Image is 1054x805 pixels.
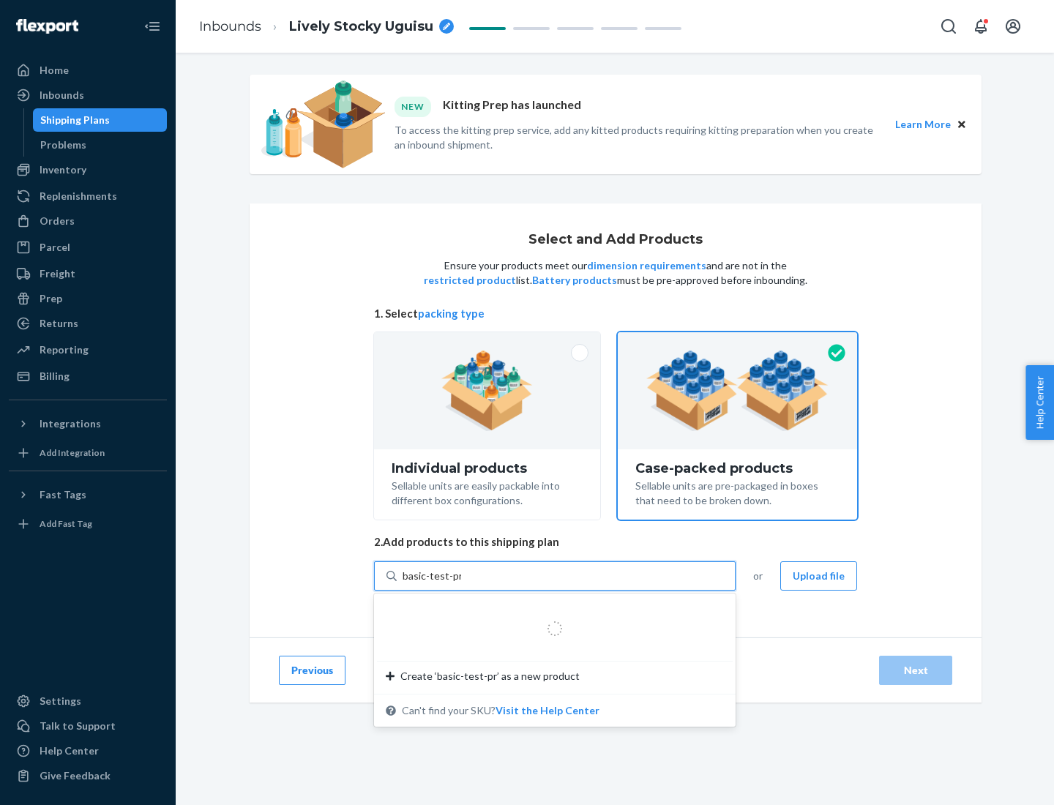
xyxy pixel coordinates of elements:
[587,258,706,273] button: dimension requirements
[998,12,1028,41] button: Open account menu
[9,512,167,536] a: Add Fast Tag
[9,83,167,107] a: Inbounds
[424,273,516,288] button: restricted product
[40,694,81,708] div: Settings
[9,184,167,208] a: Replenishments
[40,744,99,758] div: Help Center
[895,116,951,132] button: Learn More
[9,262,167,285] a: Freight
[9,158,167,181] a: Inventory
[879,656,952,685] button: Next
[9,287,167,310] a: Prep
[532,273,617,288] button: Battery products
[441,351,533,431] img: individual-pack.facf35554cb0f1810c75b2bd6df2d64e.png
[646,351,829,431] img: case-pack.59cecea509d18c883b923b81aeac6d0b.png
[40,240,70,255] div: Parcel
[40,113,110,127] div: Shipping Plans
[40,162,86,177] div: Inventory
[40,446,105,459] div: Add Integration
[138,12,167,41] button: Close Navigation
[395,97,431,116] div: NEW
[395,123,882,152] p: To access the kitting prep service, add any kitted products requiring kitting preparation when yo...
[40,342,89,357] div: Reporting
[443,97,581,116] p: Kitting Prep has launched
[40,768,111,783] div: Give Feedback
[418,306,485,321] button: packing type
[16,19,78,34] img: Flexport logo
[635,461,840,476] div: Case-packed products
[33,133,168,157] a: Problems
[9,338,167,362] a: Reporting
[402,703,599,718] span: Can't find your SKU?
[9,689,167,713] a: Settings
[9,59,167,82] a: Home
[496,703,599,718] button: Create ‘basic-test-pr’ as a new productCan't find your SKU?
[40,138,86,152] div: Problems
[374,534,857,550] span: 2. Add products to this shipping plan
[374,306,857,321] span: 1. Select
[9,412,167,435] button: Integrations
[753,569,763,583] span: or
[40,291,62,306] div: Prep
[9,364,167,388] a: Billing
[9,764,167,787] button: Give Feedback
[422,258,809,288] p: Ensure your products meet our and are not in the list. must be pre-approved before inbounding.
[1025,365,1054,440] button: Help Center
[9,483,167,506] button: Fast Tags
[40,266,75,281] div: Freight
[40,189,117,203] div: Replenishments
[199,18,261,34] a: Inbounds
[954,116,970,132] button: Close
[9,236,167,259] a: Parcel
[40,487,86,502] div: Fast Tags
[40,369,70,383] div: Billing
[9,714,167,738] a: Talk to Support
[40,316,78,331] div: Returns
[9,312,167,335] a: Returns
[934,12,963,41] button: Open Search Box
[40,63,69,78] div: Home
[40,719,116,733] div: Talk to Support
[892,663,940,678] div: Next
[9,209,167,233] a: Orders
[635,476,840,508] div: Sellable units are pre-packaged in boxes that need to be broken down.
[9,739,167,763] a: Help Center
[9,441,167,465] a: Add Integration
[279,656,345,685] button: Previous
[400,669,580,684] span: Create ‘basic-test-pr’ as a new product
[780,561,857,591] button: Upload file
[403,569,461,583] input: Create ‘basic-test-pr’ as a new productCan't find your SKU?Visit the Help Center
[392,476,583,508] div: Sellable units are easily packable into different box configurations.
[40,416,101,431] div: Integrations
[40,517,92,530] div: Add Fast Tag
[40,88,84,102] div: Inbounds
[392,461,583,476] div: Individual products
[187,5,466,48] ol: breadcrumbs
[528,233,703,247] h1: Select and Add Products
[966,12,995,41] button: Open notifications
[33,108,168,132] a: Shipping Plans
[40,214,75,228] div: Orders
[289,18,433,37] span: Lively Stocky Uguisu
